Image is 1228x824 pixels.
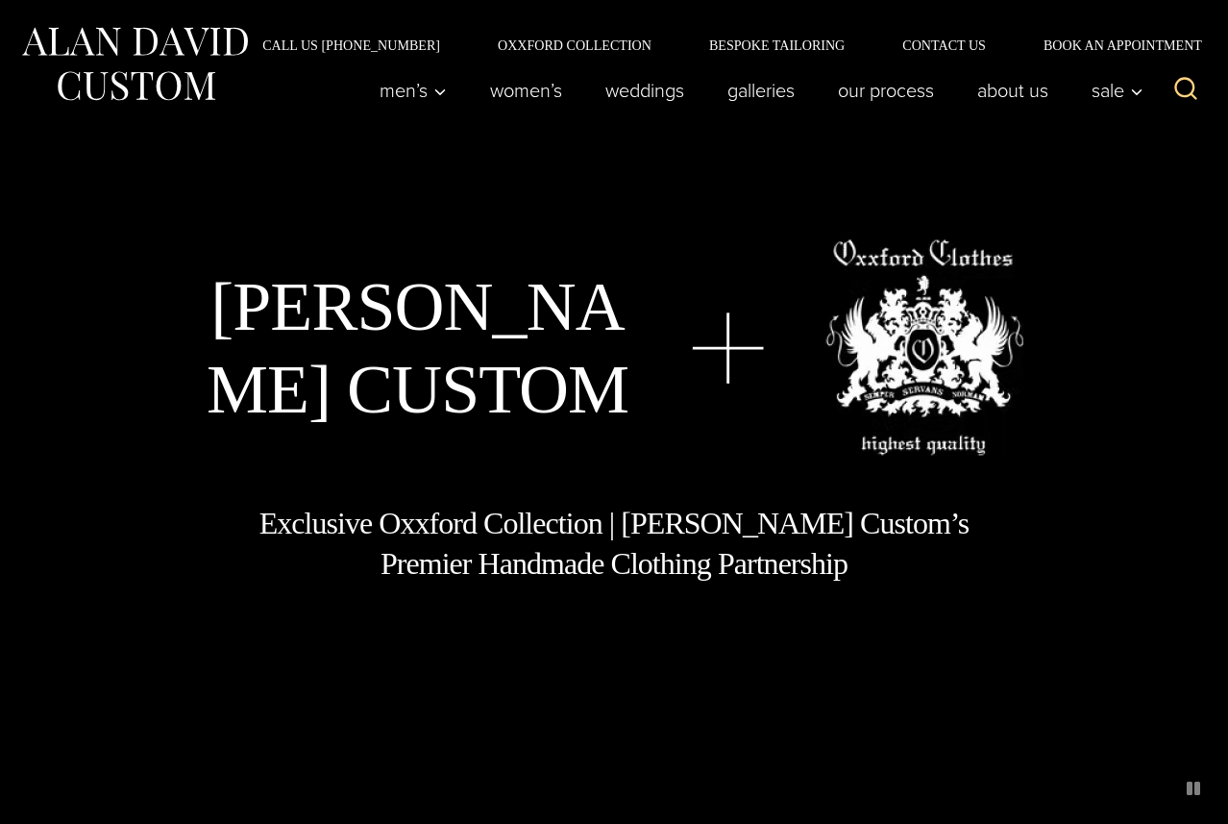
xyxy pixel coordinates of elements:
img: Alan David Custom [19,21,250,107]
a: Women’s [469,71,584,110]
h1: [PERSON_NAME] Custom [206,265,630,432]
nav: Secondary Navigation [233,38,1209,52]
a: weddings [584,71,706,110]
a: Book an Appointment [1015,38,1209,52]
span: Men’s [380,81,447,100]
a: Our Process [817,71,956,110]
a: Galleries [706,71,817,110]
a: Call Us [PHONE_NUMBER] [233,38,469,52]
a: Oxxford Collection [469,38,680,52]
nav: Primary Navigation [358,71,1154,110]
span: Sale [1092,81,1143,100]
button: View Search Form [1163,67,1209,113]
h1: Exclusive Oxxford Collection | [PERSON_NAME] Custom’s Premier Handmade Clothing Partnership [258,504,970,584]
a: Bespoke Tailoring [680,38,873,52]
button: pause animated background image [1178,773,1209,804]
a: Contact Us [873,38,1015,52]
img: oxxford clothes, highest quality [825,239,1023,456]
a: About Us [956,71,1070,110]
